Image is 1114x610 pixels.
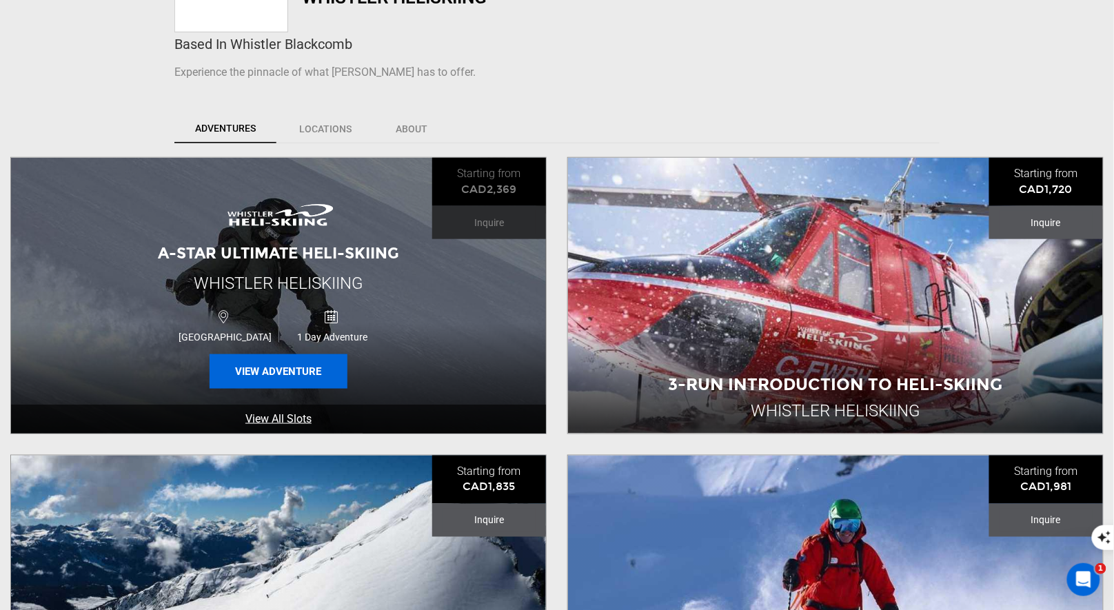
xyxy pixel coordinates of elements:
[174,34,940,54] div: Based In Whistler Blackcomb
[374,114,449,143] a: About
[158,244,399,263] span: A-Star Ultimate Heli-Skiing
[1067,563,1100,596] iframe: Intercom live chat
[174,114,276,143] a: Adventures
[172,332,278,343] span: [GEOGRAPHIC_DATA]
[210,354,347,389] button: View Adventure
[174,65,940,81] p: Experience the pinnacle of what [PERSON_NAME] has to offer.
[279,332,385,343] span: 1 Day Adventure
[11,405,546,434] a: View All Slots
[278,114,373,143] a: Locations
[194,274,363,293] span: Whistler Heliskiing
[216,193,341,236] img: images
